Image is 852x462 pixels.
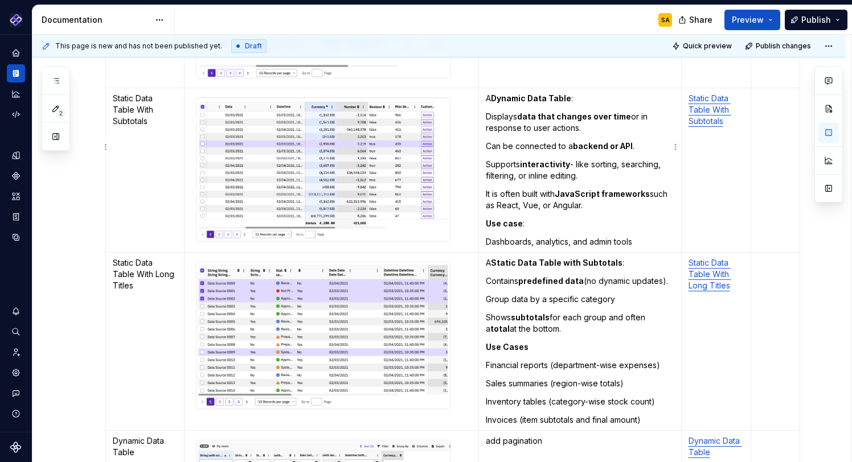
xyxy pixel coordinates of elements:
strong: Use case [486,218,523,228]
a: Assets [7,187,25,205]
span: Draft [245,42,262,51]
a: Code automation [7,105,25,123]
button: Publish changes [742,38,816,54]
p: Group data by a specific category [486,294,674,305]
span: 2 [56,109,65,118]
p: Supports - like sorting, searching, filtering, or inline editing. [486,159,674,181]
strong: subtotals [511,312,550,322]
p: Static Data Table With Subtotals [113,93,177,127]
strong: interactivity [520,159,570,169]
p: Financial reports (department-wise expenses) [486,360,674,371]
p: Dynamic Data Table [113,435,177,458]
a: Static Data Table With Subtotals [689,93,731,126]
button: Share [673,10,720,30]
strong: predefined data [518,276,584,286]
a: Storybook stories [7,208,25,226]
p: : [486,218,674,229]
span: Share [689,14,712,26]
a: Design tokens [7,146,25,164]
p: add pagination [486,435,674,447]
strong: Dynamic Data Table [491,93,571,103]
p: Contains (no dynamic updates). [486,275,674,287]
strong: data that changes over time [517,112,631,121]
button: Preview [724,10,780,30]
a: Static Data Table With Long Titles [689,258,731,290]
strong: total [490,324,510,333]
button: Publish [785,10,847,30]
a: Settings [7,364,25,382]
p: Can be connected to a . [486,141,674,152]
span: Publish [801,14,831,26]
svg: Supernova Logo [10,442,22,453]
div: SA [661,15,670,24]
p: Inventory tables (category-wise stock count) [486,396,674,407]
p: It is often built with such as React, Vue, or Angular. [486,188,674,211]
p: Shows for each group and often a at the bottom. [486,312,674,335]
button: Notifications [7,302,25,320]
button: Contact support [7,384,25,402]
span: Quick preview [683,42,732,51]
strong: Static Data Table with Subtotals [491,258,622,267]
strong: Use Cases [486,342,529,352]
a: Data sources [7,228,25,246]
a: Components [7,167,25,185]
a: Analytics [7,85,25,103]
a: Home [7,44,25,62]
span: Preview [732,14,764,26]
div: Documentation [42,14,149,26]
img: 98fad450-cab9-410b-bbfa-bc5db3ecc117.png [196,262,450,409]
a: Documentation [7,64,25,82]
button: Search ⌘K [7,323,25,341]
p: Invoices (item subtotals and final amount) [486,414,674,426]
span: This page is new and has not been published yet. [55,42,222,51]
a: Dynamic Data Table [689,436,742,457]
p: Static Data Table With Long Titles [113,257,177,291]
a: Invite team [7,343,25,361]
img: 983295ec-d2fb-42bb-9231-5b380c658e51.png [196,98,450,242]
p: Sales summaries (region-wise totals) [486,378,674,389]
span: Publish changes [756,42,811,51]
p: Displays or in response to user actions. [486,111,674,134]
p: Dashboards, analytics, and admin tools [486,236,674,247]
img: 2ea59a0b-fef9-4013-8350-748cea000017.png [9,13,23,27]
p: A : [486,93,674,104]
p: A : [486,257,674,269]
button: Quick preview [669,38,737,54]
strong: backend or API [573,141,633,151]
strong: JavaScript frameworks [555,189,650,199]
